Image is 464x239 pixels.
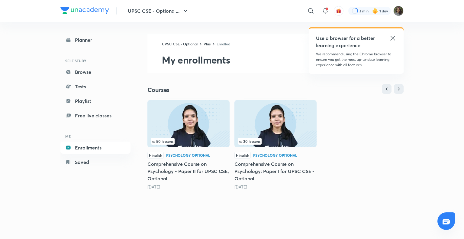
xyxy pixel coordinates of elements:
a: Plus [204,41,211,46]
div: 2 years ago [147,184,230,190]
a: UPSC CSE - Optional [162,41,198,46]
a: Enrolled [217,41,230,46]
img: streak [372,8,378,14]
h5: Use a browser for a better learning experience [316,34,376,49]
div: 2 years ago [234,184,317,190]
div: infosection [151,138,226,145]
span: Hinglish [234,152,251,159]
a: Planner [60,34,130,46]
div: Psychology Optional [166,153,210,157]
h2: My enrollments [162,54,404,66]
span: 50 lessons [152,139,173,143]
img: avatar [336,8,341,14]
img: priyal Jain [393,6,404,16]
h6: ME [60,131,130,142]
a: Company Logo [60,7,109,15]
a: Enrollments [60,142,130,154]
h5: Comprehensive Course on Psychology: Paper I for UPSC CSE - Optional [234,160,317,182]
div: infocontainer [151,138,226,145]
h4: Courses [147,86,275,94]
p: We recommend using the Chrome browser to ensure you get the most up-to-date learning experience w... [316,51,396,68]
a: Tests [60,80,130,93]
a: Browse [60,66,130,78]
div: infocontainer [238,138,313,145]
div: left [238,138,313,145]
img: Company Logo [60,7,109,14]
img: Thumbnail [234,100,317,147]
div: Comprehensive Course on Psychology - Paper II for UPSC CSE, Optional [147,99,230,190]
button: UPSC CSE - Optiona ... [124,5,193,17]
h5: Comprehensive Course on Psychology - Paper II for UPSC CSE, Optional [147,160,230,182]
span: Hinglish [147,152,164,159]
div: Comprehensive Course on Psychology: Paper I for UPSC CSE - Optional [234,99,317,190]
a: Free live classes [60,110,130,122]
img: Thumbnail [147,100,230,147]
a: Playlist [60,95,130,107]
button: avatar [334,6,343,16]
h6: SELF STUDY [60,56,130,66]
div: Psychology Optional [253,153,297,157]
div: left [151,138,226,145]
div: infosection [238,138,313,145]
a: Saved [60,156,130,168]
span: 30 lessons [239,139,260,143]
